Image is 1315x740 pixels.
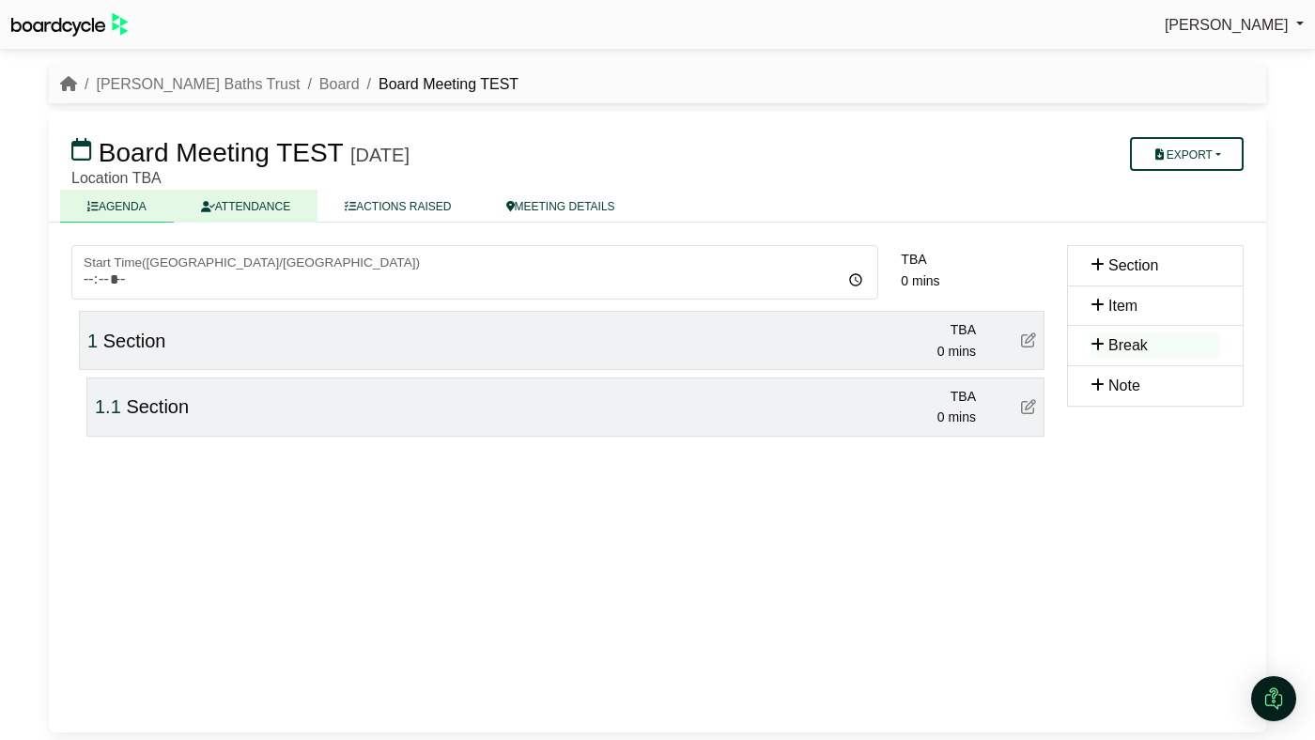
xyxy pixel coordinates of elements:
a: [PERSON_NAME] Baths Trust [96,76,300,92]
span: 0 mins [901,273,939,288]
a: ATTENDANCE [174,190,317,223]
a: MEETING DETAILS [479,190,642,223]
span: Section [103,331,166,351]
span: Board Meeting TEST [99,138,343,167]
span: Section [1108,257,1158,273]
a: AGENDA [60,190,174,223]
a: Board [319,76,360,92]
span: Section [126,396,189,417]
span: 0 mins [937,344,976,359]
li: Board Meeting TEST [360,72,519,97]
div: Open Intercom Messenger [1251,676,1296,721]
span: Break [1108,337,1148,353]
button: Export [1130,137,1244,171]
nav: breadcrumb [60,72,518,97]
div: TBA [844,386,976,407]
div: [DATE] [350,144,410,166]
span: Click to fine tune number [95,396,121,417]
span: Location TBA [71,170,162,186]
div: TBA [844,319,976,340]
span: Note [1108,378,1140,393]
span: Item [1108,298,1137,314]
img: BoardcycleBlackGreen-aaafeed430059cb809a45853b8cf6d952af9d84e6e89e1f1685b34bfd5cb7d64.svg [11,13,128,37]
a: [PERSON_NAME] [1165,13,1304,38]
a: ACTIONS RAISED [317,190,478,223]
span: Click to fine tune number [87,331,98,351]
span: 0 mins [937,409,976,424]
span: [PERSON_NAME] [1165,17,1289,33]
div: TBA [901,249,1044,270]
